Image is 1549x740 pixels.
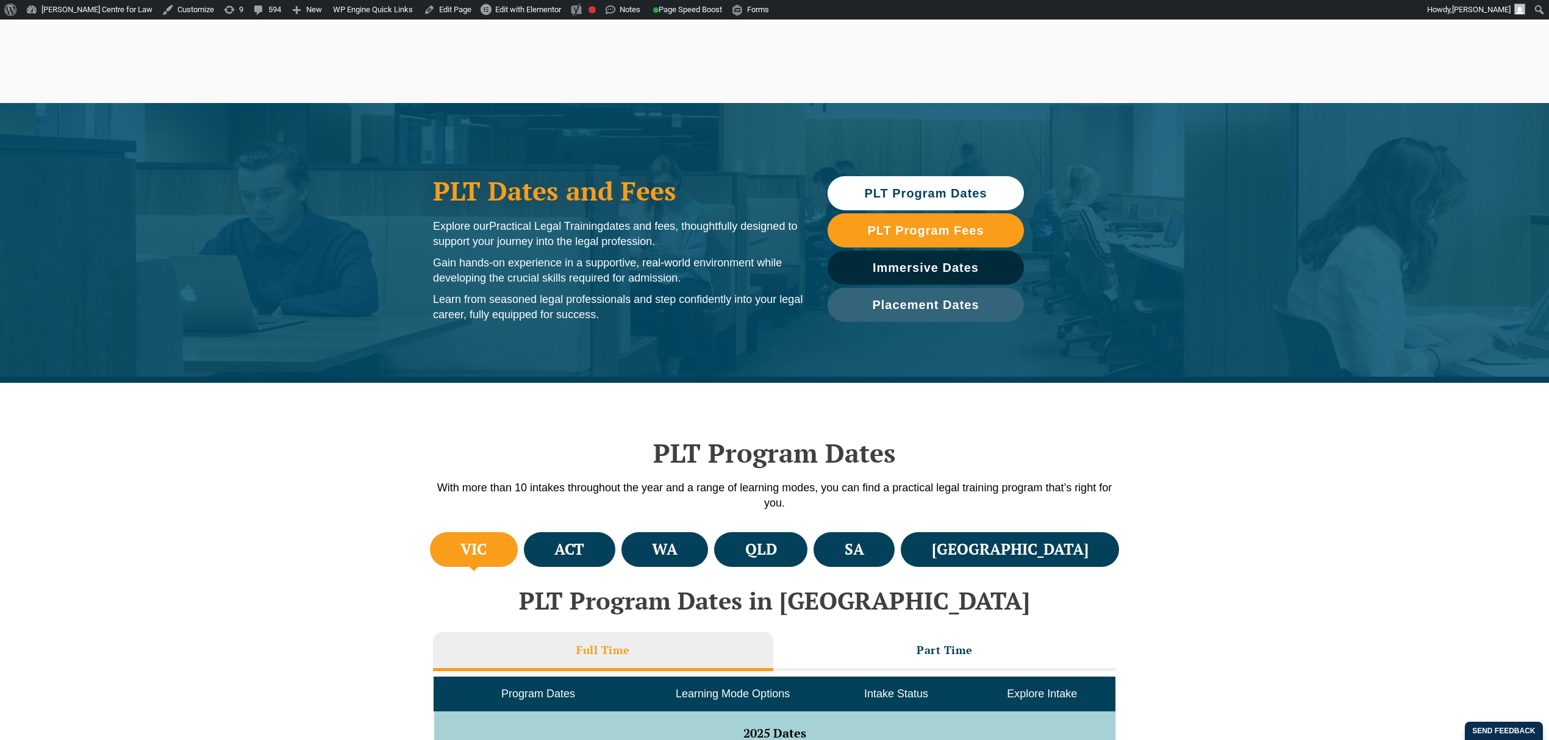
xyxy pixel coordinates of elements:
span: Intake Status [864,688,928,700]
p: Gain hands-on experience in a supportive, real-world environment while developing the crucial ski... [433,255,803,286]
span: Edit with Elementor [495,5,561,14]
span: Explore Intake [1007,688,1077,700]
span: [PERSON_NAME] [1452,5,1511,14]
h2: PLT Program Dates [427,438,1122,468]
span: Immersive Dates [873,261,979,274]
span: Practical Legal Training [489,220,603,232]
a: PLT Program Fees [828,213,1024,247]
span: PLT Program Dates [864,187,987,199]
a: PLT Program Dates [828,176,1024,210]
h4: SA [845,539,864,560]
h3: Full Time [576,643,630,657]
span: Program Dates [501,688,575,700]
h4: VIC [460,539,487,560]
p: Learn from seasoned legal professionals and step confidently into your legal career, fully equipp... [433,292,803,322]
span: Placement Dates [872,299,979,311]
p: Explore our dates and fees, thoughtfully designed to support your journey into the legal profession. [433,219,803,249]
h4: ACT [554,539,584,560]
span: Learning Mode Options [676,688,790,700]
h4: QLD [745,539,777,560]
h3: Part Time [917,643,973,657]
h2: PLT Program Dates in [GEOGRAPHIC_DATA] [427,587,1122,614]
h4: [GEOGRAPHIC_DATA] [932,539,1089,560]
h1: PLT Dates and Fees [433,176,803,206]
p: With more than 10 intakes throughout the year and a range of learning modes, you can find a pract... [427,480,1122,511]
a: Immersive Dates [828,251,1024,285]
h4: WA [652,539,678,560]
div: Focus keyphrase not set [588,6,596,13]
span: PLT Program Fees [867,224,984,237]
a: Placement Dates [828,288,1024,322]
